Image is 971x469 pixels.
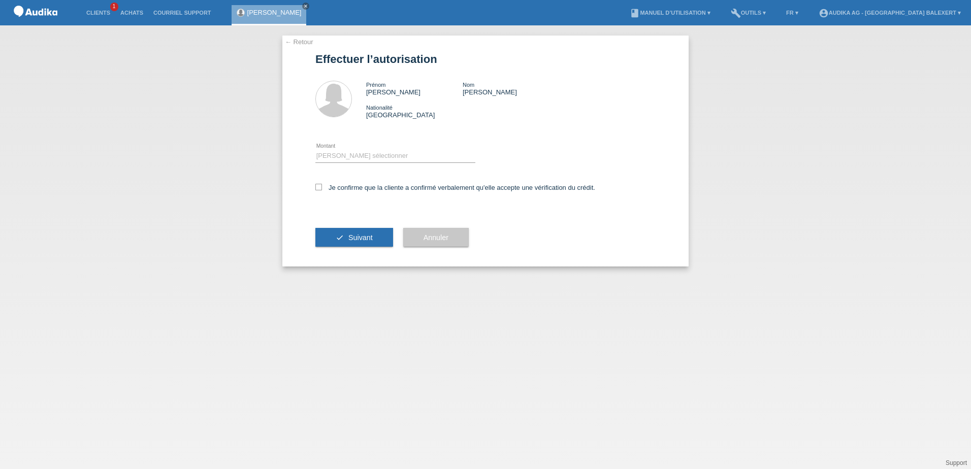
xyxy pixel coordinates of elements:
i: build [731,8,741,18]
button: Annuler [403,228,469,247]
span: 1 [110,3,118,11]
span: Annuler [424,233,448,242]
a: close [302,3,309,10]
i: book [630,8,640,18]
a: [PERSON_NAME] [247,9,302,16]
a: account_circleAudika AG - [GEOGRAPHIC_DATA] Balexert ▾ [814,10,966,16]
a: ← Retour [285,38,313,46]
span: Prénom [366,82,386,88]
span: Suivant [348,233,373,242]
div: [PERSON_NAME] [366,81,463,96]
a: buildOutils ▾ [726,10,771,16]
div: [PERSON_NAME] [463,81,559,96]
button: check Suivant [315,228,393,247]
span: Nom [463,82,474,88]
a: FR ▾ [781,10,803,16]
div: [GEOGRAPHIC_DATA] [366,104,463,119]
i: close [303,4,308,9]
a: Support [946,459,967,466]
a: Courriel Support [148,10,216,16]
a: Clients [81,10,115,16]
h1: Effectuer l’autorisation [315,53,656,65]
a: Achats [115,10,148,16]
i: check [336,233,344,242]
i: account_circle [819,8,829,18]
a: bookManuel d’utilisation ▾ [625,10,715,16]
a: POS — MF Group [10,20,61,27]
span: Nationalité [366,105,393,111]
label: Je confirme que la cliente a confirmé verbalement qu'elle accepte une vérification du crédit. [315,184,595,191]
